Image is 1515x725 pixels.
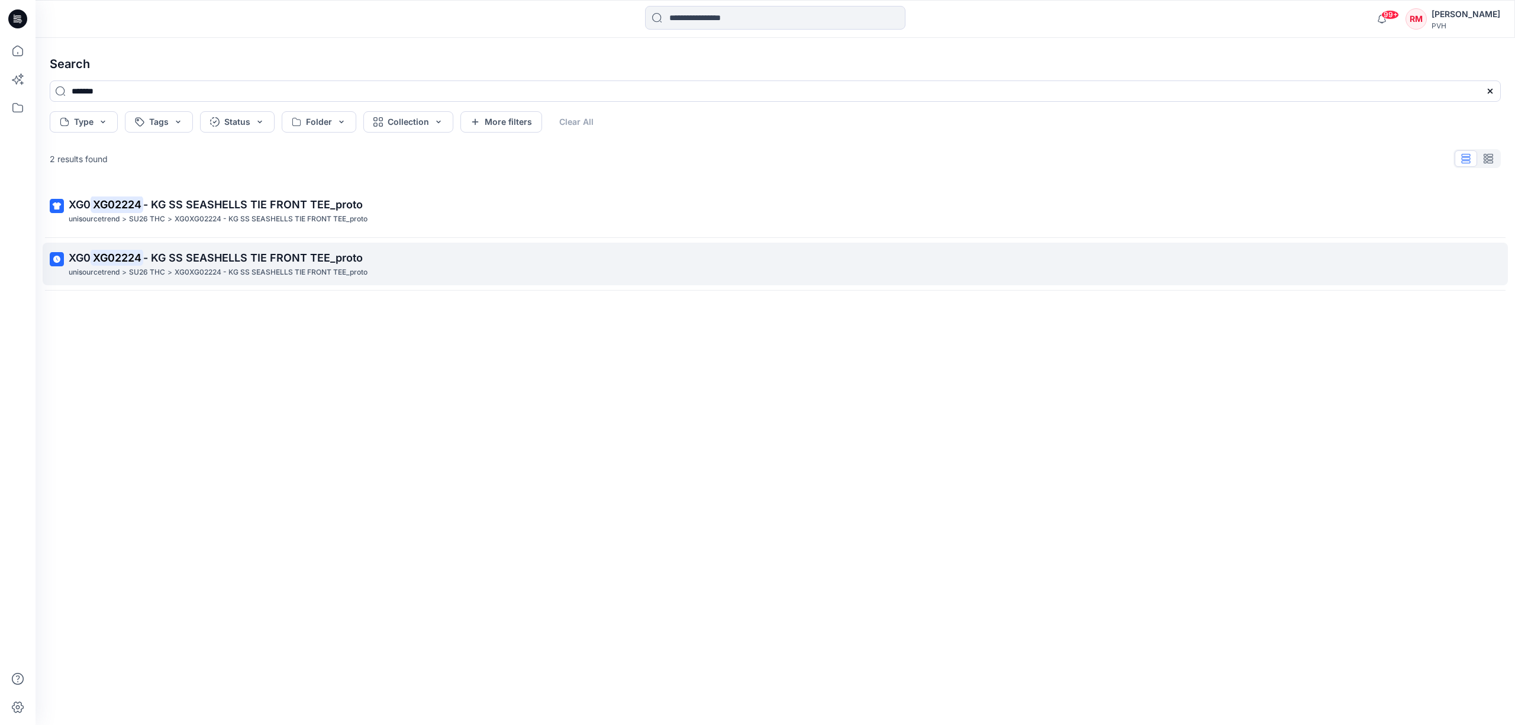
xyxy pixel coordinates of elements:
p: SU26 THC [129,213,165,225]
button: Status [200,111,275,133]
div: PVH [1432,21,1500,30]
p: > [167,266,172,279]
p: XG0XG02224 - KG SS SEASHELLS TIE FRONT TEE_proto [175,213,368,225]
div: [PERSON_NAME] [1432,7,1500,21]
p: XG0XG02224 - KG SS SEASHELLS TIE FRONT TEE_proto [175,266,368,279]
button: More filters [460,111,542,133]
p: unisourcetrend [69,213,120,225]
p: > [122,213,127,225]
div: RM [1406,8,1427,30]
button: Type [50,111,118,133]
p: unisourcetrend [69,266,120,279]
a: XG0XG02224- KG SS SEASHELLS TIE FRONT TEE_protounisourcetrend>SU26 THC>XG0XG02224 - KG SS SEASHEL... [43,243,1508,286]
span: - KG SS SEASHELLS TIE FRONT TEE_proto [143,252,363,264]
p: > [167,213,172,225]
button: Tags [125,111,193,133]
mark: XG02224 [91,196,143,212]
a: XG0XG02224- KG SS SEASHELLS TIE FRONT TEE_protounisourcetrend>SU26 THC>XG0XG02224 - KG SS SEASHEL... [43,189,1508,233]
span: 99+ [1381,10,1399,20]
span: - KG SS SEASHELLS TIE FRONT TEE_proto [143,198,363,211]
p: SU26 THC [129,266,165,279]
span: XG0 [69,252,91,264]
button: Folder [282,111,356,133]
span: XG0 [69,198,91,211]
mark: XG02224 [91,249,143,266]
p: 2 results found [50,153,108,165]
h4: Search [40,47,1510,80]
button: Collection [363,111,453,133]
p: > [122,266,127,279]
